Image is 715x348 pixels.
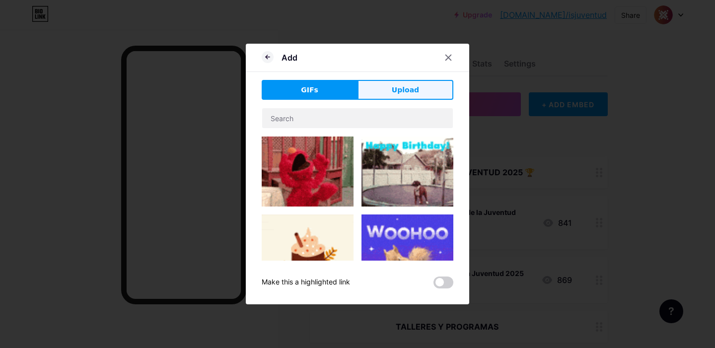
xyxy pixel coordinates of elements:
img: Gihpy [361,137,453,207]
img: Gihpy [361,214,453,306]
div: Add [282,52,297,64]
button: Upload [357,80,453,100]
img: Gihpy [262,214,354,306]
span: Upload [392,85,419,95]
div: Make this a highlighted link [262,277,350,288]
img: Gihpy [262,137,354,207]
span: GIFs [301,85,318,95]
button: GIFs [262,80,357,100]
input: Search [262,108,453,128]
